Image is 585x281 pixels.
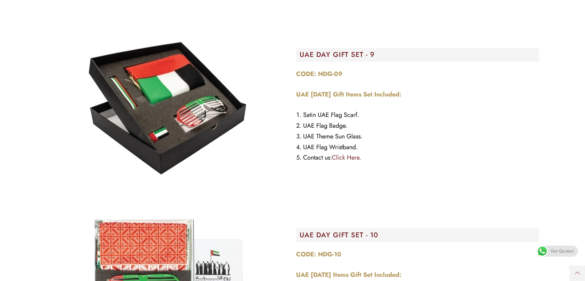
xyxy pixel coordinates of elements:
a: Click Here. [332,153,361,162]
img: NDG-09 [81,21,254,194]
li: UAE Flag Wristband. [296,142,539,153]
strong: CODE: NDG-10 [296,250,341,259]
li: UAE Theme Sun Glass. [296,131,539,142]
h2: UAE DAY GIFT SET - 10 [300,232,539,239]
li: Satin UAE Flag Scarf. [296,110,539,120]
strong: UAE [DATE] Gift Items Set Included: [296,90,401,99]
li: UAE Flag Badge. [296,120,539,131]
h2: UAE DAY GIFT SET - 9 [300,51,539,58]
div: Image Carousel [46,21,289,194]
strong: UAE [DATE] Items Gift Set Included: [296,270,401,279]
strong: CODE: NDG-09 [296,69,342,78]
span: Get Quotes! [551,246,574,257]
li: Contact us: [296,152,539,163]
